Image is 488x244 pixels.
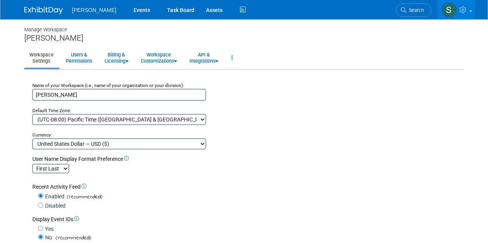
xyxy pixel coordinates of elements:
a: Billing &Licensing [100,48,133,67]
span: [PERSON_NAME] [72,7,117,13]
label: No [43,234,52,241]
a: WorkspaceSettings [24,48,59,67]
div: User Name Display Format Preference [32,155,462,163]
span: Search [406,7,424,13]
span: (recommended) [64,193,102,201]
input: Name of your organization [32,89,206,101]
a: Search [396,3,431,17]
div: Manage Workspace [24,19,464,33]
small: Name of your Workspace (i.e., name of your organization or your division): [32,83,184,88]
label: Enabled [43,193,64,200]
a: WorkspaceCustomizations [136,48,182,67]
img: ExhibitDay [24,7,63,14]
label: Disabled [43,202,66,210]
a: Users &Permissions [61,48,97,67]
img: Skye Tuinei [442,3,456,17]
div: Recent Activity Feed [32,183,462,191]
div: Display Event IDs [32,215,462,223]
label: Yes [43,225,54,233]
span: (recommended) [53,234,91,242]
small: Default Time Zone: [32,108,71,113]
div: [PERSON_NAME] [24,33,464,43]
small: Currency: [32,132,52,138]
a: API &Integrations [184,48,223,67]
